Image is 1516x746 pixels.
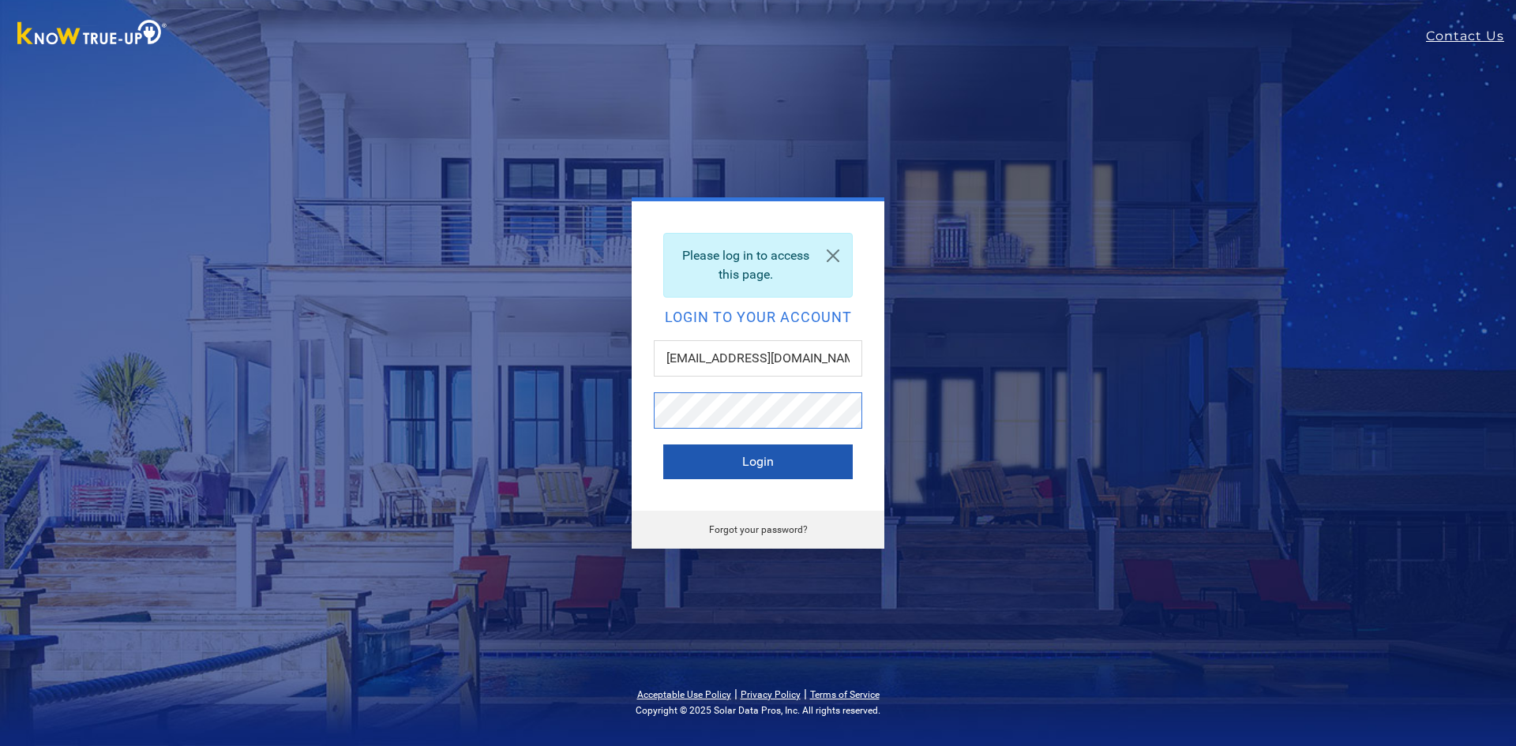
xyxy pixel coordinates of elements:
[741,689,801,700] a: Privacy Policy
[663,310,853,324] h2: Login to your account
[814,234,852,278] a: Close
[709,524,808,535] a: Forgot your password?
[734,686,737,701] span: |
[804,686,807,701] span: |
[663,444,853,479] button: Login
[654,340,862,377] input: Email
[637,689,731,700] a: Acceptable Use Policy
[9,17,175,52] img: Know True-Up
[1426,27,1516,46] a: Contact Us
[663,233,853,298] div: Please log in to access this page.
[810,689,880,700] a: Terms of Service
